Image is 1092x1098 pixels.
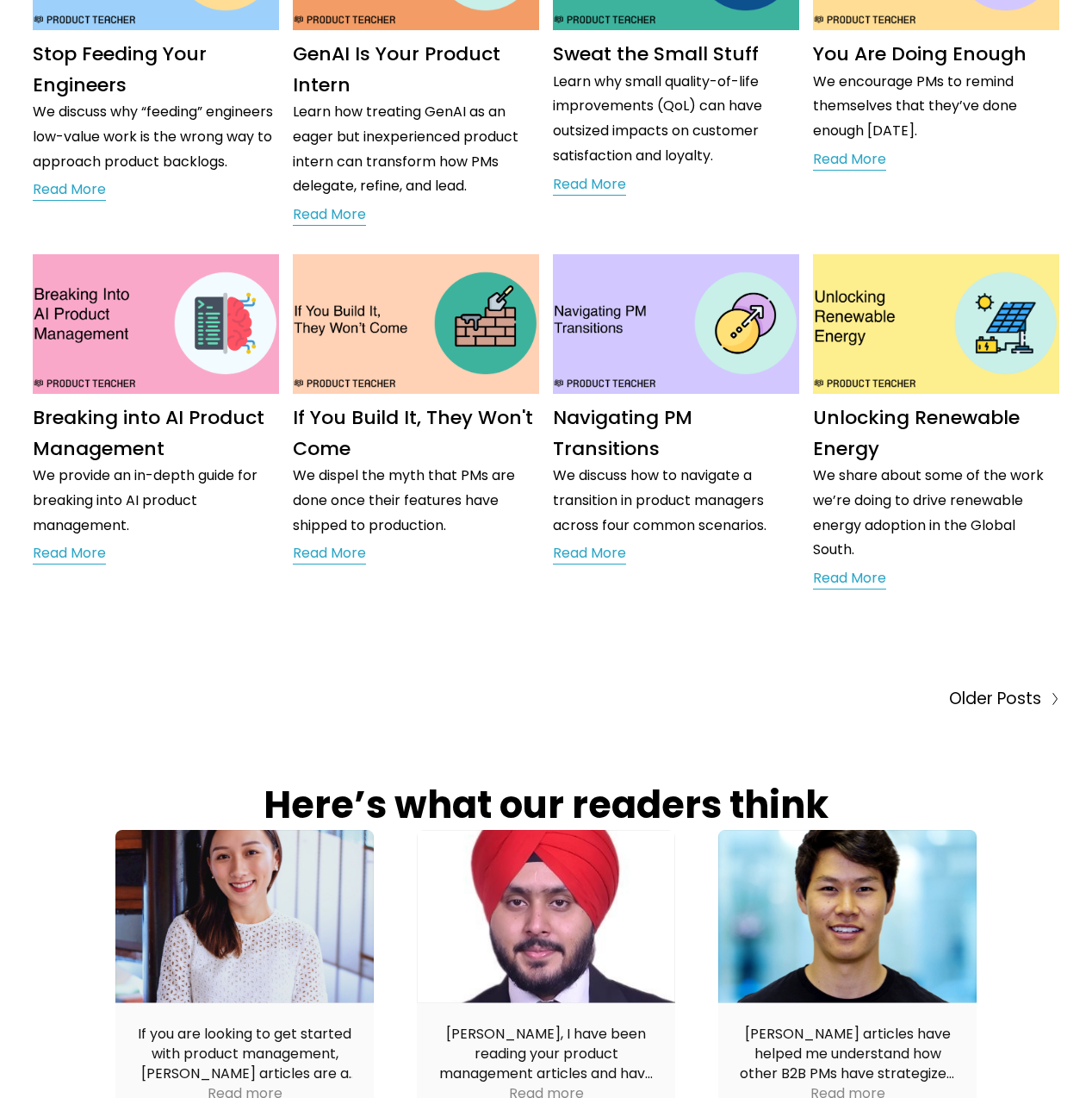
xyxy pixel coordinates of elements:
a: Read More [293,203,366,228]
a: Older Posts [546,684,1059,714]
strong: Here’s what our readers think [264,778,828,831]
p: We discuss why “feeding” engineers low-value work is the wrong way to approach product backlogs. [33,100,279,174]
a: GenAI Is Your Product Intern [293,41,500,97]
a: Read More [293,541,366,567]
span: Older Posts [949,684,1041,714]
img: If You Build It, They Won't Come [292,254,541,395]
img: Navigating PM Transitions [552,254,801,395]
a: If You Build It, They Won't Come [293,404,533,461]
p: We share about some of the work we’re doing to drive renewable energy adoption in the Global South. [813,464,1059,563]
a: Navigating PM Transitions [553,404,692,461]
a: Sweat the Small Stuff [553,41,759,67]
a: Breaking into AI Product Management [33,404,264,461]
a: Read More [553,172,626,198]
a: You Are Doing Enough [813,41,1027,67]
p: We encourage PMs to remind themselves that they’ve done enough [DATE]. [813,70,1059,144]
a: Read More [813,147,886,173]
div: If you are looking to get started with product management, [PERSON_NAME] articles are a good way ... [137,1024,352,1083]
p: We dispel the myth that PMs are done once their features have shipped to production. [293,464,539,538]
div: [PERSON_NAME], I have been reading your product management articles and have practiced them in my... [438,1024,654,1083]
a: Stop Feeding Your Engineers [33,41,207,97]
a: Read More [33,541,106,567]
p: Learn how treating GenAI as an eager but inexperienced product intern can transform how PMs deleg... [293,100,539,199]
a: Read More [813,566,886,592]
p: Learn why small quality-of-life improvements (QoL) can have outsized impacts on customer satisfac... [553,70,799,169]
a: Read More [553,541,626,567]
a: Read More [33,178,106,203]
p: We discuss how to navigate a transition in product managers across four common scenarios. [553,464,799,538]
a: Unlocking Renewable Energy [813,404,1020,461]
div: [PERSON_NAME] articles have helped me understand how other B2B PMs have strategized their feature... [740,1024,955,1083]
img: Unlocking Renewable Energy [812,254,1061,395]
p: We provide an in-depth guide for breaking into AI product management. [33,464,279,538]
img: Breaking into AI Product Management [32,254,281,395]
